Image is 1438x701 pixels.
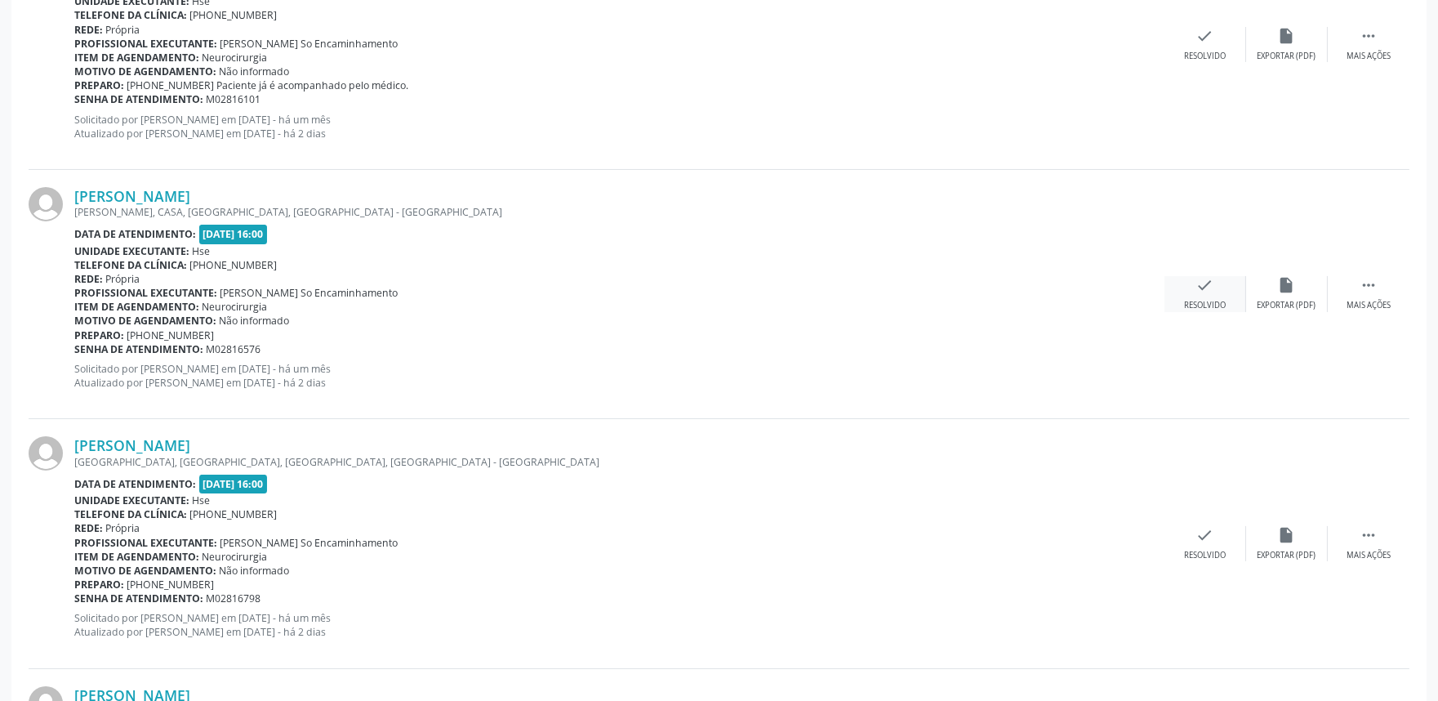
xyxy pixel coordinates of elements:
i: insert_drive_file [1278,27,1296,45]
span: Neurocirurgia [203,51,268,65]
p: Solicitado por [PERSON_NAME] em [DATE] - há um mês Atualizado por [PERSON_NAME] em [DATE] - há 2 ... [74,362,1164,390]
p: Solicitado por [PERSON_NAME] em [DATE] - há um mês Atualizado por [PERSON_NAME] em [DATE] - há 2 ... [74,113,1164,141]
span: [PERSON_NAME] So Encaminhamento [220,37,398,51]
span: Hse [193,244,211,258]
b: Data de atendimento: [74,227,196,241]
b: Data de atendimento: [74,477,196,491]
span: [PHONE_NUMBER] [127,328,215,342]
b: Item de agendamento: [74,51,199,65]
span: M02816798 [207,592,261,605]
i:  [1360,27,1378,45]
b: Preparo: [74,78,124,92]
span: Própria [106,23,140,37]
img: img [29,187,63,221]
span: [PHONE_NUMBER] [127,578,215,592]
span: M02816101 [207,92,261,106]
b: Preparo: [74,328,124,342]
div: Mais ações [1347,550,1391,561]
span: Não informado [220,314,290,328]
b: Unidade executante: [74,244,189,258]
b: Motivo de agendamento: [74,65,216,78]
b: Profissional executante: [74,536,217,550]
span: Hse [193,493,211,507]
b: Profissional executante: [74,286,217,300]
span: [DATE] 16:00 [199,475,268,493]
b: Motivo de agendamento: [74,314,216,328]
b: Unidade executante: [74,493,189,507]
div: Resolvido [1184,550,1226,561]
b: Senha de atendimento: [74,592,203,605]
div: Resolvido [1184,300,1226,311]
span: M02816576 [207,342,261,356]
b: Profissional executante: [74,37,217,51]
span: [PHONE_NUMBER] [190,8,278,22]
span: Não informado [220,65,290,78]
img: img [29,436,63,471]
a: [PERSON_NAME] [74,187,190,205]
i:  [1360,276,1378,294]
span: Neurocirurgia [203,300,268,314]
b: Rede: [74,23,103,37]
b: Telefone da clínica: [74,258,187,272]
a: [PERSON_NAME] [74,436,190,454]
span: Não informado [220,564,290,578]
b: Motivo de agendamento: [74,564,216,578]
b: Senha de atendimento: [74,342,203,356]
span: Neurocirurgia [203,550,268,564]
div: Mais ações [1347,51,1391,62]
b: Item de agendamento: [74,300,199,314]
i: insert_drive_file [1278,526,1296,544]
div: Exportar (PDF) [1258,51,1316,62]
b: Senha de atendimento: [74,92,203,106]
i:  [1360,526,1378,544]
div: [PERSON_NAME], CASA, [GEOGRAPHIC_DATA], [GEOGRAPHIC_DATA] - [GEOGRAPHIC_DATA] [74,205,1164,219]
span: [PHONE_NUMBER] [190,258,278,272]
b: Telefone da clínica: [74,507,187,521]
span: [PHONE_NUMBER] [190,507,278,521]
b: Rede: [74,521,103,535]
span: [PERSON_NAME] So Encaminhamento [220,536,398,550]
span: [PERSON_NAME] So Encaminhamento [220,286,398,300]
div: Exportar (PDF) [1258,300,1316,311]
div: [GEOGRAPHIC_DATA], [GEOGRAPHIC_DATA], [GEOGRAPHIC_DATA], [GEOGRAPHIC_DATA] - [GEOGRAPHIC_DATA] [74,455,1164,469]
i: check [1196,276,1214,294]
i: check [1196,27,1214,45]
span: [DATE] 16:00 [199,225,268,243]
b: Item de agendamento: [74,550,199,564]
p: Solicitado por [PERSON_NAME] em [DATE] - há um mês Atualizado por [PERSON_NAME] em [DATE] - há 2 ... [74,611,1164,639]
div: Resolvido [1184,51,1226,62]
span: [PHONE_NUMBER] Paciente já é acompanhado pelo médico. [127,78,409,92]
i: insert_drive_file [1278,276,1296,294]
div: Exportar (PDF) [1258,550,1316,561]
b: Telefone da clínica: [74,8,187,22]
i: check [1196,526,1214,544]
b: Preparo: [74,578,124,592]
span: Própria [106,521,140,535]
b: Rede: [74,272,103,286]
div: Mais ações [1347,300,1391,311]
span: Própria [106,272,140,286]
